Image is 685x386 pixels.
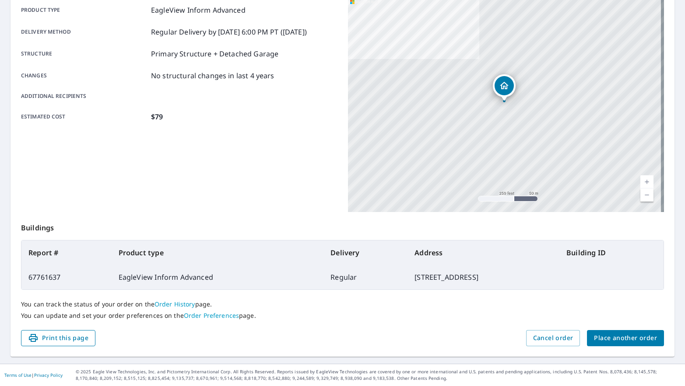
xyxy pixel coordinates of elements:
p: No structural changes in last 4 years [151,70,274,81]
th: Report # [21,240,112,265]
button: Place another order [587,330,664,346]
p: Structure [21,49,148,59]
a: Terms of Use [4,372,32,378]
td: [STREET_ADDRESS] [407,265,559,289]
p: Estimated cost [21,111,148,122]
p: © 2025 Eagle View Technologies, Inc. and Pictometry International Corp. All Rights Reserved. Repo... [76,369,681,382]
th: Building ID [559,240,664,265]
a: Current Level 17, Zoom Out [640,188,653,202]
a: Privacy Policy [34,372,63,378]
p: EagleView Inform Advanced [151,5,246,15]
td: 67761637 [21,265,112,289]
p: $79 [151,111,163,122]
a: Current Level 17, Zoom In [640,175,653,188]
p: | [4,372,63,378]
p: Additional recipients [21,92,148,100]
p: Buildings [21,212,664,240]
p: You can track the status of your order on the page. [21,300,664,308]
p: Product type [21,5,148,15]
button: Cancel order [526,330,580,346]
th: Address [407,240,559,265]
p: Delivery method [21,27,148,37]
button: Print this page [21,330,95,346]
td: EagleView Inform Advanced [112,265,324,289]
th: Product type [112,240,324,265]
span: Print this page [28,333,88,344]
p: Changes [21,70,148,81]
p: Primary Structure + Detached Garage [151,49,278,59]
span: Cancel order [533,333,573,344]
p: You can update and set your order preferences on the page. [21,312,664,320]
a: Order History [155,300,195,308]
p: Regular Delivery by [DATE] 6:00 PM PT ([DATE]) [151,27,307,37]
th: Delivery [323,240,407,265]
span: Place another order [594,333,657,344]
td: Regular [323,265,407,289]
div: Dropped pin, building 1, Residential property, 107 Aurum St Ophir, CO 81426 [493,74,516,101]
a: Order Preferences [184,311,239,320]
